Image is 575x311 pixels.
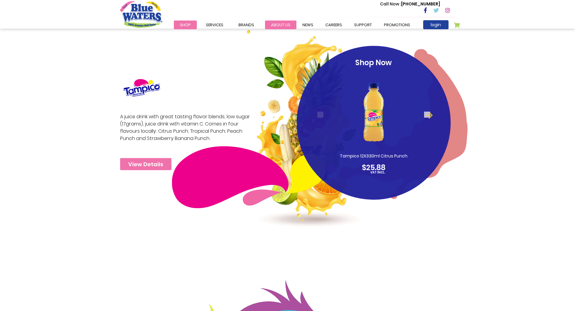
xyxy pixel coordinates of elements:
[378,21,416,29] a: Promotions
[180,22,191,28] span: Shop
[120,75,163,100] img: brand logo
[380,1,401,7] span: Call Now :
[319,21,348,29] a: careers
[317,112,323,118] button: Previous
[206,22,223,28] span: Services
[308,57,439,68] p: Shop Now
[120,158,171,170] a: View Details
[265,21,296,29] a: about us
[120,1,162,27] a: store logo
[120,113,251,148] p: A juice drink with great tasting flavor blends, low sugar (17grams), juice drink with vitamin C. ...
[308,71,439,173] a: Tampico 12X330ml Citrus Punch $25.88
[380,1,440,7] p: [PHONE_NUMBER]
[344,71,403,153] img: Tampico_12X330ml_Citrus_Punch_1_4.png
[424,112,430,118] button: Next
[336,153,411,159] p: Tampico 12X330ml Citrus Punch
[423,20,449,29] a: login
[238,22,254,28] span: Brands
[296,21,319,29] a: News
[172,36,384,230] img: tampico-img-left.png
[348,21,378,29] a: support
[362,163,385,173] span: $25.88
